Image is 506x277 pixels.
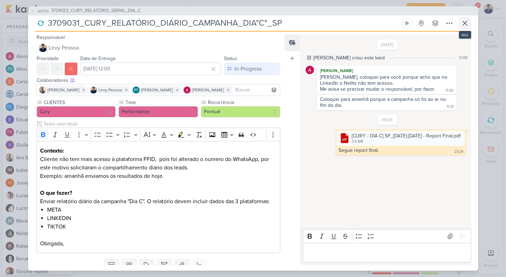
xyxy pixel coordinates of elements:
[352,139,461,144] div: 3.9 MB
[201,106,280,117] button: Pontual
[98,87,122,93] span: Levy Pessoa
[37,34,65,40] label: Responsável
[47,223,276,231] li: TIKTOK
[303,243,471,262] div: Editor editing area: main
[447,104,454,110] div: 11:31
[80,63,222,75] input: Select a date
[42,120,281,128] input: Texto sem título
[47,214,276,223] li: LINKEDIN
[39,44,47,52] img: Levy Pessoa
[133,86,140,94] div: Aline Gimenez Graciano
[90,86,97,94] img: Levy Pessoa
[404,20,410,26] div: Ligar relógio
[320,96,447,108] div: Coloquei para amanhã porque a campanha só foi ao ar no fim do dia.
[80,56,115,62] label: Data de Entrega
[459,31,471,39] div: esc
[320,74,453,86] div: [PERSON_NAME], coloquei para você porque acho que no LinkedIn o Nelito não tem acesso.
[339,147,379,153] div: Segue report final.
[454,149,463,155] div: 23:24
[224,63,280,75] button: In Progress
[184,86,191,94] img: Alessandra Gomes
[37,77,281,84] div: Colaboradores
[207,99,280,106] label: Recorrência
[43,99,116,106] label: CLIENTES
[352,132,461,140] div: [CURY - DIA C] SP_[DATE]-[DATE] - Report Final.pdf
[141,87,173,93] span: [PERSON_NAME]
[446,88,454,94] div: 11:30
[40,239,276,248] p: Obrigada,
[303,229,471,243] div: Editor toolbar
[37,56,59,62] label: Prioridade
[235,65,262,73] div: In Progress
[47,206,276,214] li: META
[40,147,64,154] strong: Contexto:
[313,54,385,62] div: [PERSON_NAME] criou este kard
[37,128,281,141] div: Editor toolbar
[337,131,465,146] div: [CURY - DIA C] SP_03-15 setembro - Report Final.pdf
[37,41,281,54] button: Levy Pessoa
[39,86,46,94] img: Iara Santos
[49,44,79,52] span: Levy Pessoa
[459,54,468,61] div: 0:00
[224,56,237,62] label: Status
[125,99,198,106] label: Time
[40,189,72,197] strong: O que fazer?
[119,106,198,117] button: Performance
[37,141,281,253] div: Editor editing area: main
[37,106,116,117] button: Cury
[134,88,138,92] p: AG
[306,66,314,74] img: Alessandra Gomes
[320,86,435,92] div: Me avisa se precisar mudar o responsável, por favor.
[40,172,276,206] p: Exemplo: amanhã enviamos os resultados de hoje. Enviar relatório diário da campanha "Dia C". O re...
[40,155,276,172] p: Cliente não tem mais acesso à plataforma FFID, pois foi alterado o numero do WhatsApp, por este m...
[234,86,279,94] input: Buscar
[192,87,224,93] span: [PERSON_NAME]
[46,17,399,30] input: Kard Sem Título
[47,87,79,93] span: [PERSON_NAME]
[318,67,455,74] div: [PERSON_NAME]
